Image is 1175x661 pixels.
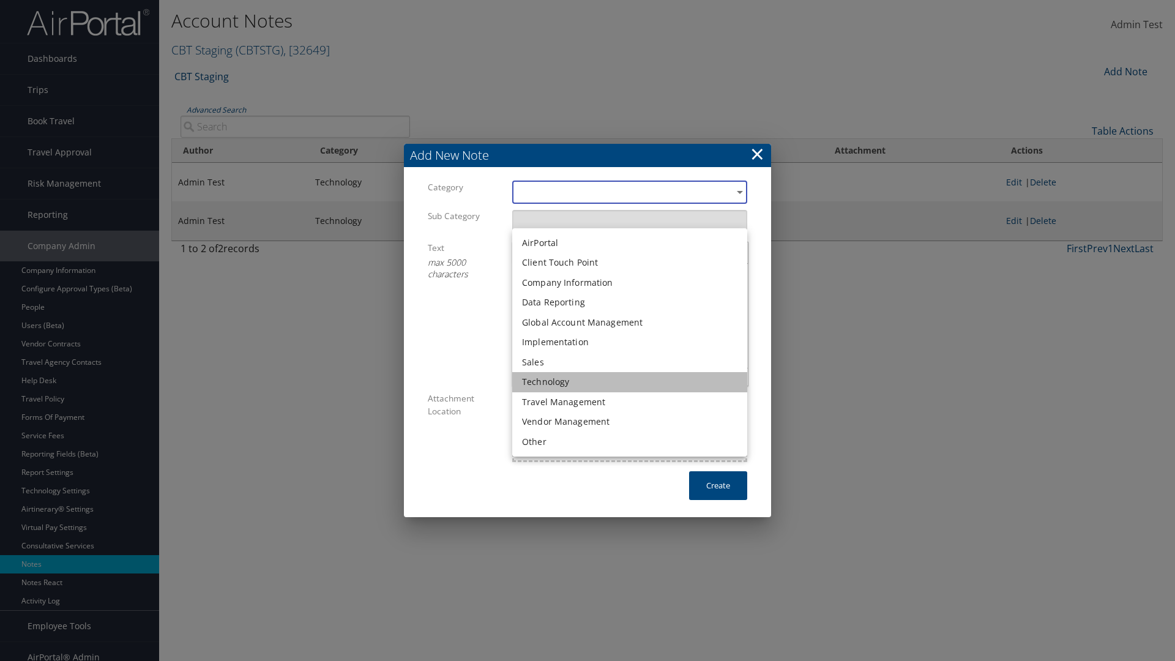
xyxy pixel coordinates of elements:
[512,392,747,413] li: Travel Management
[512,293,747,313] li: Data Reporting
[512,353,747,373] li: Sales
[512,233,747,253] li: AirPortal
[512,332,747,353] li: Implementation
[512,273,747,293] li: Company Information
[512,253,747,273] li: Client Touch Point
[512,432,747,452] li: Other
[512,313,747,333] li: Global Account Management
[512,372,747,392] li: Technology
[512,412,747,432] li: Vendor Management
